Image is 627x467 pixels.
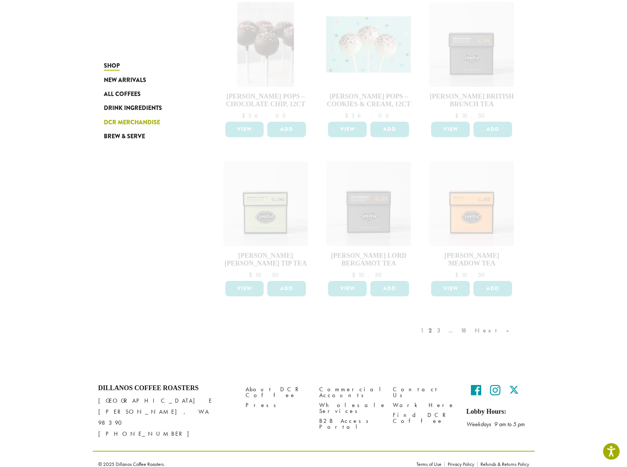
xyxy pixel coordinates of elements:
[444,461,477,467] a: Privacy Policy
[319,416,382,432] a: B2B Access Portal
[393,400,455,410] a: Work Here
[246,400,308,410] a: Press
[319,400,382,416] a: Wholesale Services
[104,104,162,113] span: Drink Ingredients
[466,408,529,416] h5: Lobby Hours:
[104,129,192,143] a: Brew & Serve
[104,59,192,73] a: Shop
[466,420,525,428] em: Weekdays 9 am to 5 pm
[104,101,192,115] a: Drink Ingredients
[319,384,382,400] a: Commercial Accounts
[104,76,146,85] span: New Arrivals
[393,384,455,400] a: Contact Us
[104,118,160,127] span: DCR Merchandise
[104,90,141,99] span: All Coffees
[104,87,192,101] a: All Coffees
[104,73,192,87] a: New Arrivals
[98,461,405,467] p: © 2025 Dillanos Coffee Roasters.
[393,410,455,426] a: Find DCR Coffee
[98,395,235,439] p: [GEOGRAPHIC_DATA] E [PERSON_NAME], WA 98390 [PHONE_NUMBER]
[477,461,529,467] a: Refunds & Returns Policy
[98,384,235,392] h4: Dillanos Coffee Roasters
[104,61,120,71] span: Shop
[104,132,145,141] span: Brew & Serve
[246,384,308,400] a: About DCR Coffee
[416,461,444,467] a: Terms of Use
[104,115,192,129] a: DCR Merchandise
